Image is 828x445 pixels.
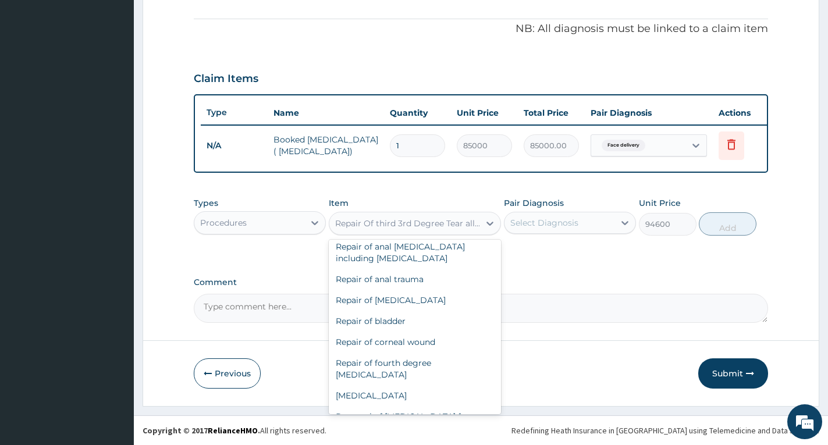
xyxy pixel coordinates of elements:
button: Submit [698,358,768,389]
th: Type [201,102,268,123]
footer: All rights reserved. [134,415,828,445]
div: Chat with us now [61,65,196,80]
th: Unit Price [451,101,518,124]
textarea: Type your message and hit 'Enter' [6,318,222,358]
a: RelianceHMO [208,425,258,436]
label: Pair Diagnosis [504,197,564,209]
span: Face delivery [602,140,645,151]
div: Select Diagnosis [510,217,578,229]
td: Booked [MEDICAL_DATA] ( [MEDICAL_DATA]) [268,128,384,163]
div: Minimize live chat window [191,6,219,34]
label: Types [194,198,218,208]
strong: Copyright © 2017 . [143,425,260,436]
div: Procedures [200,217,247,229]
button: Add [699,212,756,236]
th: Pair Diagnosis [585,101,713,124]
label: Item [329,197,349,209]
div: Removal of [MEDICAL_DATA] from external auditory canal and bilateral [329,406,501,439]
th: Actions [713,101,771,124]
div: [MEDICAL_DATA] [329,385,501,406]
h3: Claim Items [194,73,258,86]
th: Quantity [384,101,451,124]
div: Repair of fourth degree [MEDICAL_DATA] [329,353,501,385]
img: d_794563401_company_1708531726252_794563401 [22,58,47,87]
label: Unit Price [639,197,681,209]
p: NB: All diagnosis must be linked to a claim item [194,22,768,37]
div: Repair of anal trauma [329,269,501,290]
div: Repair of [MEDICAL_DATA] [329,290,501,311]
td: N/A [201,135,268,156]
button: Previous [194,358,261,389]
span: We're online! [67,147,161,264]
div: Repair Of third 3rd Degree Tear all inclusive [335,218,481,229]
div: Repair of anal [MEDICAL_DATA] including [MEDICAL_DATA] [329,236,501,269]
div: Redefining Heath Insurance in [GEOGRAPHIC_DATA] using Telemedicine and Data Science! [511,425,819,436]
div: Repair of bladder [329,311,501,332]
label: Comment [194,277,768,287]
th: Name [268,101,384,124]
th: Total Price [518,101,585,124]
div: Repair of corneal wound [329,332,501,353]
